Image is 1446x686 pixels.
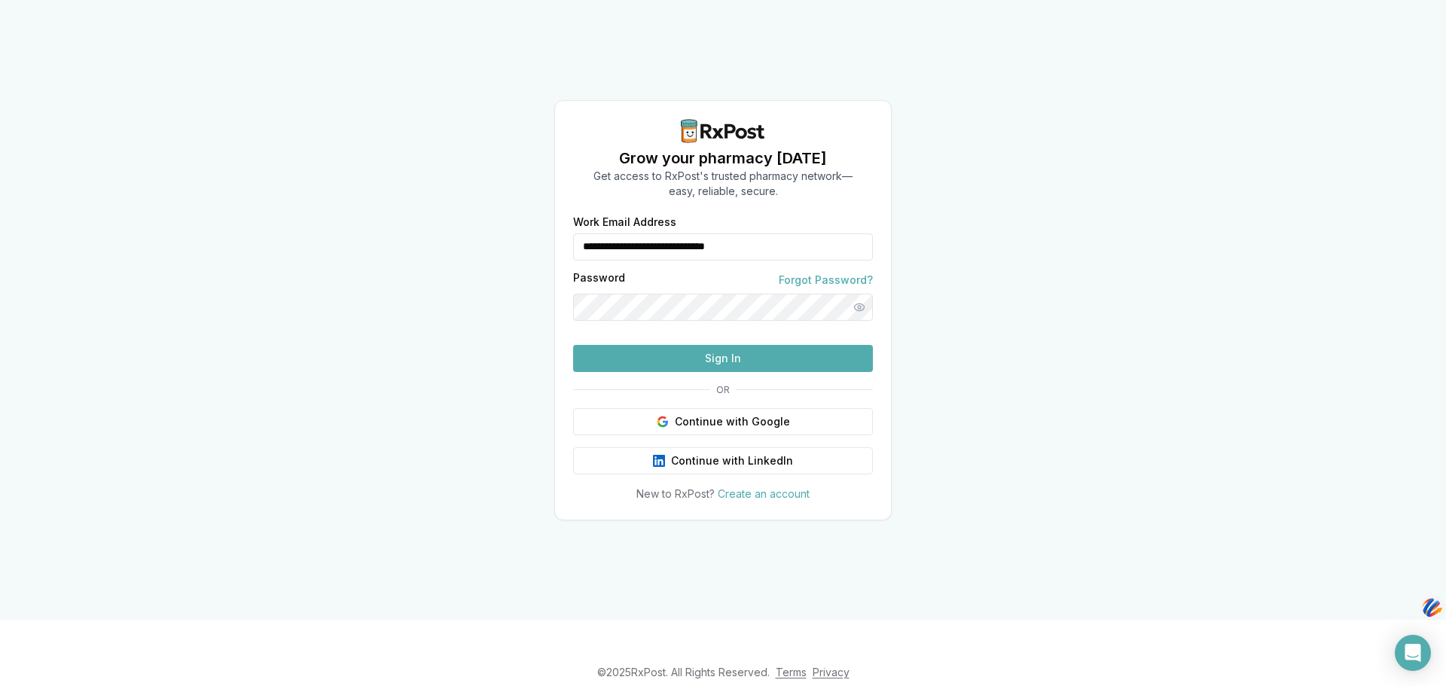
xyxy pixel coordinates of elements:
label: Work Email Address [573,217,873,227]
span: New to RxPost? [636,487,715,500]
a: Create an account [718,487,810,500]
button: Sign In [573,345,873,372]
button: Continue with Google [573,408,873,435]
button: Show password [846,294,873,321]
img: LinkedIn [653,455,665,467]
img: RxPost Logo [675,119,771,143]
p: Get access to RxPost's trusted pharmacy network— easy, reliable, secure. [593,169,853,199]
span: OR [710,384,736,396]
h1: Grow your pharmacy [DATE] [593,148,853,169]
label: Password [573,273,625,288]
div: Open Intercom Messenger [1395,635,1431,671]
a: Privacy [813,666,850,678]
a: Forgot Password? [779,273,873,288]
a: Terms [776,666,807,678]
img: svg+xml;base64,PHN2ZyB3aWR0aD0iNDQiIGhlaWdodD0iNDQiIHZpZXdCb3g9IjAgMCA0NCA0NCIgZmlsbD0ibm9uZSIgeG... [1420,594,1445,622]
img: Google [657,416,669,428]
button: Continue with LinkedIn [573,447,873,474]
